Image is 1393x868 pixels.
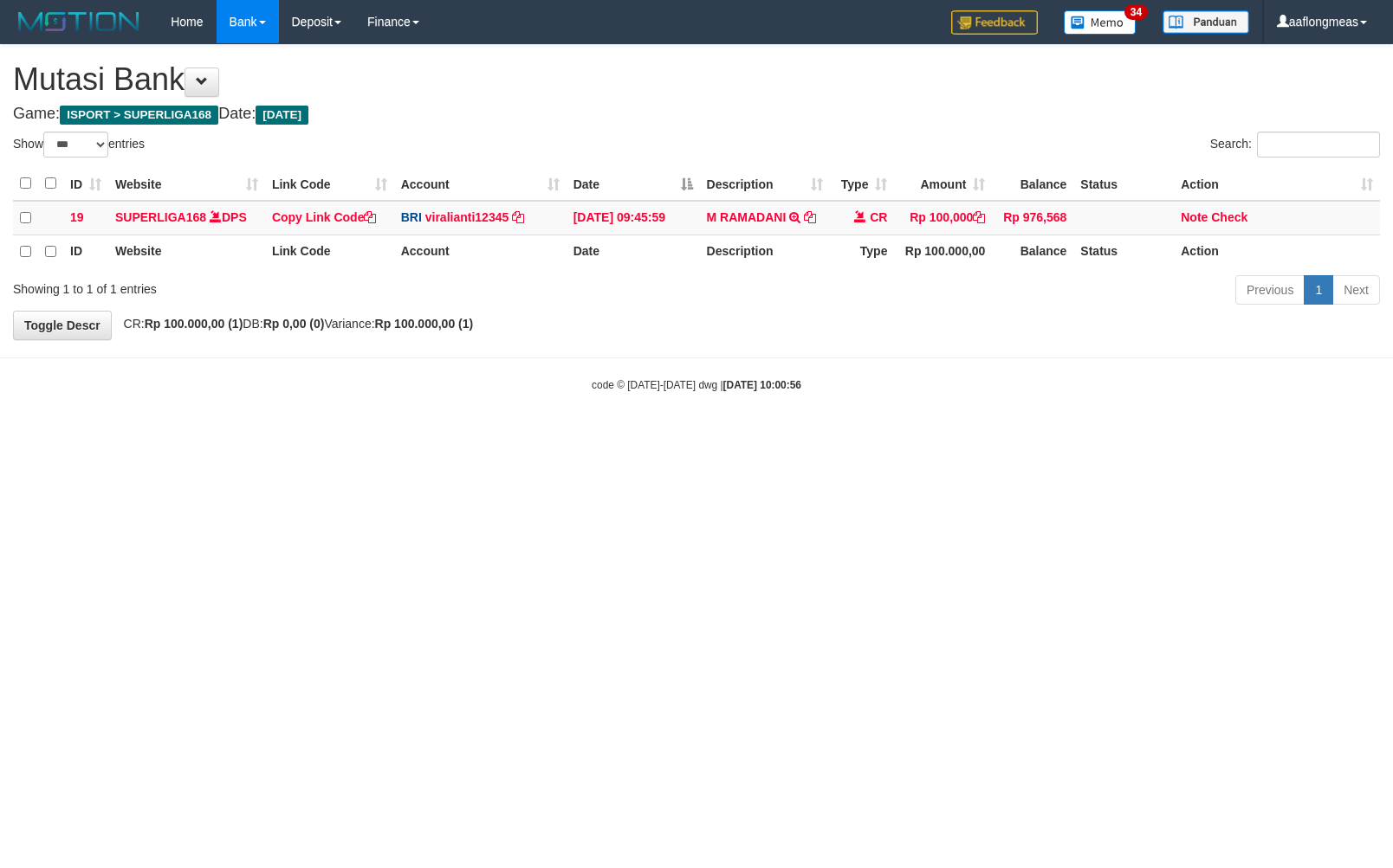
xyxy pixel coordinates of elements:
th: Type: activate to sort column ascending [830,167,894,201]
img: MOTION_logo.png [13,9,145,35]
span: 34 [1124,4,1148,20]
th: Date [567,235,700,268]
div: Showing 1 to 1 of 1 entries [13,273,567,298]
a: Copy M RAMADANI to clipboard [804,210,816,224]
small: code © [DATE]-[DATE] dwg | [592,379,801,391]
strong: Rp 100.000,00 (1) [375,317,474,331]
span: [DATE] [256,106,308,125]
th: Type [830,235,894,268]
th: Description: activate to sort column ascending [700,167,831,201]
th: ID: activate to sort column ascending [63,167,108,201]
th: Balance [992,167,1073,201]
img: Button%20Memo.svg [1064,10,1137,35]
th: Website [108,235,265,268]
strong: [DATE] 10:00:56 [723,379,801,391]
a: 1 [1304,275,1333,305]
a: Check [1211,210,1247,224]
strong: Rp 0,00 (0) [263,317,325,331]
a: Note [1181,210,1208,224]
th: Link Code [265,235,394,268]
a: Copy Link Code [272,210,377,224]
a: Copy Rp 100,000 to clipboard [973,210,985,224]
th: Status [1073,167,1174,201]
a: Copy viralianti12345 to clipboard [512,210,524,224]
th: Date: activate to sort column descending [567,167,700,201]
img: panduan.png [1163,10,1249,34]
td: Rp 976,568 [992,201,1073,235]
img: Feedback.jpg [951,10,1038,35]
th: Action [1174,235,1380,268]
th: ID [63,235,108,268]
th: Account: activate to sort column ascending [394,167,567,201]
span: CR [870,210,887,224]
input: Search: [1257,132,1380,158]
a: M RAMADANI [707,210,787,224]
a: SUPERLIGA168 [115,210,206,224]
th: Status [1073,235,1174,268]
a: viralianti12345 [425,210,509,224]
td: [DATE] 09:45:59 [567,201,700,235]
td: DPS [108,201,265,235]
span: BRI [401,210,422,224]
h4: Game: Date: [13,106,1380,123]
th: Rp 100.000,00 [894,235,992,268]
th: Amount: activate to sort column ascending [894,167,992,201]
span: ISPORT > SUPERLIGA168 [60,106,218,125]
th: Link Code: activate to sort column ascending [265,167,394,201]
th: Balance [992,235,1073,268]
select: Showentries [43,132,108,158]
label: Show entries [13,132,145,158]
a: Next [1332,275,1380,305]
th: Website: activate to sort column ascending [108,167,265,201]
td: Rp 100,000 [894,201,992,235]
h1: Mutasi Bank [13,62,1380,97]
th: Description [700,235,831,268]
span: CR: DB: Variance: [115,317,474,331]
strong: Rp 100.000,00 (1) [145,317,243,331]
label: Search: [1210,132,1380,158]
a: Previous [1235,275,1305,305]
a: Toggle Descr [13,311,112,340]
th: Account [394,235,567,268]
span: 19 [70,210,84,224]
th: Action: activate to sort column ascending [1174,167,1380,201]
